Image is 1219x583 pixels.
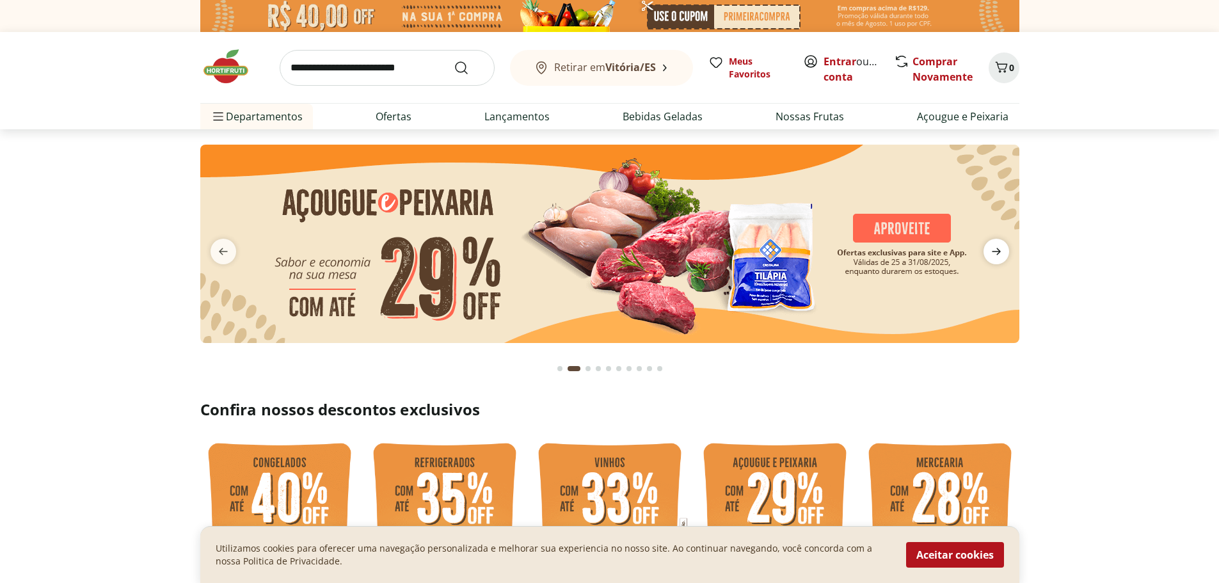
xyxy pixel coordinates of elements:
[973,239,1019,264] button: next
[200,399,1019,420] h2: Confira nossos descontos exclusivos
[484,109,550,124] a: Lançamentos
[824,54,894,84] a: Criar conta
[200,47,264,86] img: Hortifruti
[211,101,303,132] span: Departamentos
[593,353,603,384] button: Go to page 4 from fs-carousel
[644,353,655,384] button: Go to page 9 from fs-carousel
[554,61,656,73] span: Retirar em
[912,54,973,84] a: Comprar Novamente
[729,55,788,81] span: Meus Favoritos
[624,353,634,384] button: Go to page 7 from fs-carousel
[216,542,891,568] p: Utilizamos cookies para oferecer uma navegação personalizada e melhorar sua experiencia no nosso ...
[824,54,880,84] span: ou
[280,50,495,86] input: search
[376,109,411,124] a: Ofertas
[1009,61,1014,74] span: 0
[555,353,565,384] button: Go to page 1 from fs-carousel
[200,145,1019,343] img: açougue
[634,353,644,384] button: Go to page 8 from fs-carousel
[454,60,484,76] button: Submit Search
[565,353,583,384] button: Current page from fs-carousel
[605,60,656,74] b: Vitória/ES
[655,353,665,384] button: Go to page 10 from fs-carousel
[510,50,693,86] button: Retirar emVitória/ES
[603,353,614,384] button: Go to page 5 from fs-carousel
[211,101,226,132] button: Menu
[989,52,1019,83] button: Carrinho
[623,109,703,124] a: Bebidas Geladas
[824,54,856,68] a: Entrar
[200,239,246,264] button: previous
[906,542,1004,568] button: Aceitar cookies
[614,353,624,384] button: Go to page 6 from fs-carousel
[776,109,844,124] a: Nossas Frutas
[708,55,788,81] a: Meus Favoritos
[583,353,593,384] button: Go to page 3 from fs-carousel
[917,109,1008,124] a: Açougue e Peixaria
